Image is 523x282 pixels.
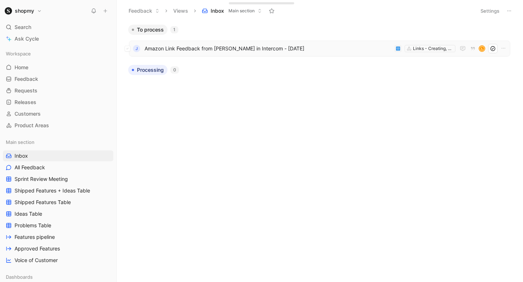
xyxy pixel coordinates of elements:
[128,25,167,35] button: To process
[103,210,110,217] button: View actions
[479,46,485,51] div: L
[15,257,58,264] span: Voice of Customer
[137,66,164,74] span: Processing
[15,122,49,129] span: Product Areas
[103,199,110,206] button: View actions
[234,0,267,3] div: Drop anything here to capture feedback
[5,7,12,14] img: shopmy
[211,7,224,14] span: Inbox
[3,174,113,184] a: Sprint Review Meeting
[170,5,191,16] button: Views
[15,199,71,206] span: Shipped Features Table
[15,34,39,43] span: Ask Cycle
[3,97,113,108] a: Releases
[3,6,44,16] button: shopmyshopmy
[15,164,45,171] span: All Feedback
[125,65,514,81] div: Processing0
[15,233,55,241] span: Features pipeline
[477,6,503,16] button: Settings
[3,232,113,242] a: Features pipeline
[15,210,42,217] span: Ideas Table
[3,197,113,208] a: Shipped Features Table
[103,175,110,183] button: View actions
[15,152,28,159] span: Inbox
[15,23,31,32] span: Search
[133,45,140,52] div: J
[6,50,31,57] span: Workspace
[3,120,113,131] a: Product Areas
[3,255,113,266] a: Voice of Customer
[15,64,28,71] span: Home
[103,222,110,229] button: View actions
[6,273,33,281] span: Dashboards
[103,257,110,264] button: View actions
[103,187,110,194] button: View actions
[125,5,163,16] button: Feedback
[103,233,110,241] button: View actions
[15,110,41,117] span: Customers
[103,164,110,171] button: View actions
[170,66,179,74] div: 0
[3,137,113,266] div: Main sectionInboxAll FeedbackSprint Review MeetingShipped Features + Ideas TableShipped Features ...
[15,222,51,229] span: Problems Table
[199,5,265,16] button: InboxMain section
[3,162,113,173] a: All Feedback
[3,48,113,59] div: Workspace
[145,44,392,53] span: Amazon Link Feedback from [PERSON_NAME] in Intercom - [DATE]
[3,9,21,14] span: Upgrade
[15,175,68,183] span: Sprint Review Meeting
[3,74,113,84] a: Feedback
[15,75,38,83] span: Feedback
[3,220,113,231] a: Problems Table
[3,85,113,96] a: Requests
[3,137,113,148] div: Main section
[15,99,36,106] span: Releases
[15,187,90,194] span: Shipped Features + Ideas Table
[234,4,267,6] div: Docs, images, videos, audio files, links & more
[15,245,60,252] span: Approved Features
[3,108,113,119] a: Customers
[129,41,510,57] a: JAmazon Link Feedback from [PERSON_NAME] in Intercom - [DATE]Links - Creating, Sharing, ViewingL
[3,62,113,73] a: Home
[103,152,110,159] button: View actions
[3,33,113,44] a: Ask Cycle
[413,45,454,52] div: Links - Creating, Sharing, Viewing
[3,185,113,196] a: Shipped Features + Ideas Table
[3,208,113,219] a: Ideas Table
[3,150,113,161] a: Inbox
[3,22,113,33] div: Search
[15,87,37,94] span: Requests
[170,26,178,33] div: 1
[103,245,110,252] button: View actions
[125,25,514,59] div: To process1
[128,65,167,75] button: Processing
[228,7,255,14] span: Main section
[15,8,34,14] h1: shopmy
[6,138,35,146] span: Main section
[3,243,113,254] a: Approved Features
[137,26,164,33] span: To process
